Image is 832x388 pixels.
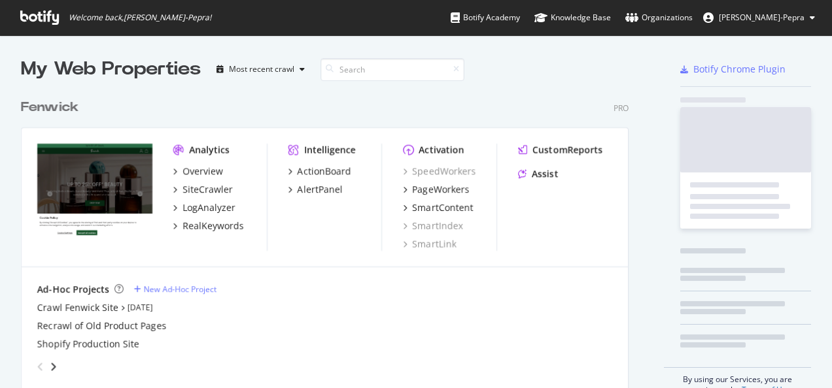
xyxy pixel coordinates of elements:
[229,65,294,73] div: Most recent crawl
[625,11,693,24] div: Organizations
[403,219,462,233] a: SmartIndex
[321,58,464,81] input: Search
[144,283,217,295] div: New Ad-Hoc Project
[532,144,602,157] div: CustomReports
[37,283,109,296] div: Ad-Hoc Projects
[419,144,464,157] div: Activation
[534,11,611,24] div: Knowledge Base
[614,103,629,114] div: Pro
[693,63,786,76] div: Botify Chrome Plugin
[182,165,223,178] div: Overview
[173,219,244,233] a: RealKeywords
[211,59,310,80] button: Most recent crawl
[21,56,201,82] div: My Web Properties
[403,165,476,178] a: SpeedWorkers
[32,356,49,377] div: angle-left
[403,238,456,251] a: SmartLink
[182,219,244,233] div: RealKeywords
[37,338,139,351] a: Shopify Production Site
[680,63,786,76] a: Botify Chrome Plugin
[173,165,223,178] a: Overview
[403,201,473,214] a: SmartContent
[37,144,152,236] img: www.fenwick.co.uk/
[21,98,84,117] a: Fenwick
[288,165,351,178] a: ActionBoard
[412,201,473,214] div: SmartContent
[403,183,469,196] a: PageWorkers
[37,301,118,314] a: Crawl Fenwick Site
[182,201,235,214] div: LogAnalyzer
[134,283,217,295] a: New Ad-Hoc Project
[37,319,166,332] a: Recrawl of Old Product Pages
[182,183,233,196] div: SiteCrawler
[173,201,235,214] a: LogAnalyzer
[173,183,233,196] a: SiteCrawler
[518,167,558,180] a: Assist
[69,12,211,23] span: Welcome back, [PERSON_NAME]-Pepra !
[49,360,58,373] div: angle-right
[532,167,558,180] div: Assist
[451,11,520,24] div: Botify Academy
[412,183,469,196] div: PageWorkers
[21,98,78,117] div: Fenwick
[518,144,602,157] a: CustomReports
[719,12,805,23] span: Lucy Oben-Pepra
[128,302,153,313] a: [DATE]
[298,165,351,178] div: ActionBoard
[298,183,343,196] div: AlertPanel
[304,144,356,157] div: Intelligence
[288,183,343,196] a: AlertPanel
[693,7,825,28] button: [PERSON_NAME]-Pepra
[189,144,230,157] div: Analytics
